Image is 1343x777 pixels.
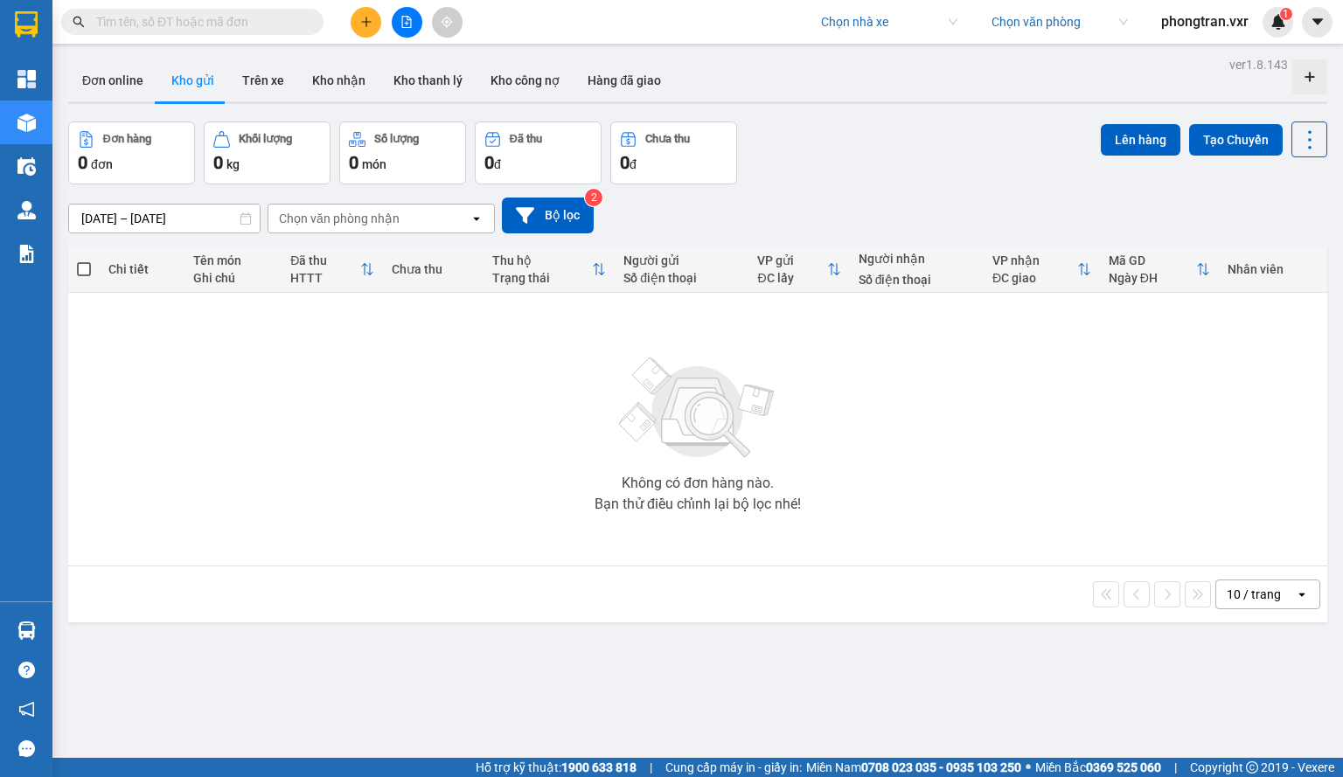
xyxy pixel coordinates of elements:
[441,16,453,28] span: aim
[1280,8,1292,20] sup: 1
[757,253,826,267] div: VP gửi
[68,121,195,184] button: Đơn hàng0đơn
[1227,586,1281,603] div: 10 / trang
[432,7,463,38] button: aim
[494,157,501,171] span: đ
[1174,758,1177,777] span: |
[91,157,113,171] span: đơn
[1147,10,1263,32] span: phongtran.vxr
[17,114,36,132] img: warehouse-icon
[1283,8,1289,20] span: 1
[1035,758,1161,777] span: Miền Bắc
[623,271,740,285] div: Số điện thoại
[1026,764,1031,771] span: ⚪️
[362,157,386,171] span: món
[1246,761,1258,774] span: copyright
[1100,246,1219,293] th: Toggle SortBy
[392,7,422,38] button: file-add
[193,271,273,285] div: Ghi chú
[18,662,35,678] span: question-circle
[193,253,273,267] div: Tên món
[492,253,593,267] div: Thu hộ
[18,740,35,757] span: message
[204,121,331,184] button: Khối lượng0kg
[585,189,602,206] sup: 2
[623,253,740,267] div: Người gửi
[484,152,494,173] span: 0
[1101,124,1180,156] button: Lên hàng
[502,198,594,233] button: Bộ lọc
[17,157,36,176] img: warehouse-icon
[290,271,359,285] div: HTTT
[510,133,542,145] div: Đã thu
[68,59,157,101] button: Đơn online
[1109,253,1196,267] div: Mã GD
[470,212,484,225] svg: open
[108,262,176,276] div: Chi tiết
[1270,14,1286,30] img: icon-new-feature
[96,12,303,31] input: Tìm tên, số ĐT hoặc mã đơn
[351,7,381,38] button: plus
[1086,760,1161,774] strong: 0369 525 060
[298,59,379,101] button: Kho nhận
[1189,124,1283,156] button: Tạo Chuyến
[574,59,675,101] button: Hàng đã giao
[492,271,593,285] div: Trạng thái
[610,347,785,469] img: svg+xml;base64,PHN2ZyBjbGFzcz0ibGlzdC1wbHVnX19zdmciIHhtbG5zPSJodHRwOi8vd3d3LnczLm9yZy8yMDAwL3N2Zy...
[1292,59,1327,94] div: Tạo kho hàng mới
[748,246,849,293] th: Toggle SortBy
[645,133,690,145] div: Chưa thu
[17,245,36,263] img: solution-icon
[992,271,1077,285] div: ĐC giao
[374,133,419,145] div: Số lượng
[279,210,400,227] div: Chọn văn phòng nhận
[17,70,36,88] img: dashboard-icon
[595,497,801,511] div: Bạn thử điều chỉnh lại bộ lọc nhé!
[78,152,87,173] span: 0
[475,121,602,184] button: Đã thu0đ
[360,16,372,28] span: plus
[622,476,774,490] div: Không có đơn hàng nào.
[476,758,637,777] span: Hỗ trợ kỹ thuật:
[806,758,1021,777] span: Miền Nam
[17,621,36,640] img: warehouse-icon
[17,201,36,219] img: warehouse-icon
[213,152,223,173] span: 0
[349,152,358,173] span: 0
[1228,262,1319,276] div: Nhân viên
[339,121,466,184] button: Số lượng0món
[650,758,652,777] span: |
[630,157,637,171] span: đ
[992,253,1077,267] div: VP nhận
[1310,14,1326,30] span: caret-down
[1109,271,1196,285] div: Ngày ĐH
[1229,55,1288,74] div: ver 1.8.143
[228,59,298,101] button: Trên xe
[15,11,38,38] img: logo-vxr
[757,271,826,285] div: ĐC lấy
[610,121,737,184] button: Chưa thu0đ
[1295,587,1309,601] svg: open
[282,246,382,293] th: Toggle SortBy
[69,205,260,232] input: Select a date range.
[392,262,475,276] div: Chưa thu
[379,59,477,101] button: Kho thanh lý
[859,252,975,266] div: Người nhận
[484,246,616,293] th: Toggle SortBy
[290,253,359,267] div: Đã thu
[561,760,637,774] strong: 1900 633 818
[1302,7,1333,38] button: caret-down
[859,273,975,287] div: Số điện thoại
[477,59,574,101] button: Kho công nợ
[157,59,228,101] button: Kho gửi
[239,133,292,145] div: Khối lượng
[665,758,802,777] span: Cung cấp máy in - giấy in:
[226,157,240,171] span: kg
[18,701,35,718] span: notification
[861,760,1021,774] strong: 0708 023 035 - 0935 103 250
[620,152,630,173] span: 0
[103,133,151,145] div: Đơn hàng
[73,16,85,28] span: search
[984,246,1100,293] th: Toggle SortBy
[400,16,413,28] span: file-add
